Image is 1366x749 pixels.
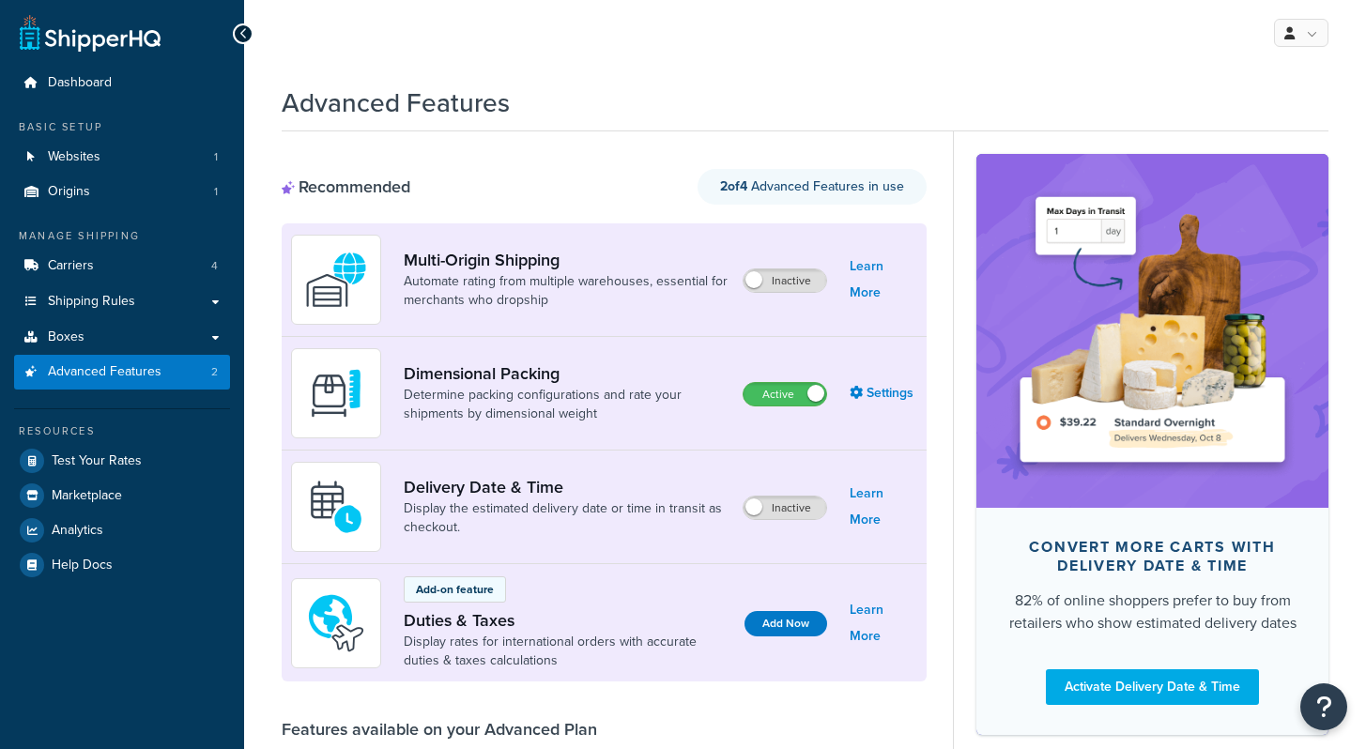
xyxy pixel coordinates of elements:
a: Websites1 [14,140,230,175]
span: Websites [48,149,100,165]
a: Dashboard [14,66,230,100]
span: Advanced Features [48,364,161,380]
img: gfkeb5ejjkALwAAAABJRU5ErkJggg== [303,474,369,540]
a: Help Docs [14,548,230,582]
a: Shipping Rules [14,284,230,319]
button: Add Now [744,611,827,636]
span: Dashboard [48,75,112,91]
span: 1 [214,184,218,200]
span: Marketplace [52,488,122,504]
img: WatD5o0RtDAAAAAElFTkSuQmCC [303,247,369,313]
a: Dimensional Packing [404,363,728,384]
span: Analytics [52,523,103,539]
a: Activate Delivery Date & Time [1046,669,1259,705]
a: Test Your Rates [14,444,230,478]
strong: 2 of 4 [720,176,747,196]
p: Add-on feature [416,581,494,598]
li: Websites [14,140,230,175]
label: Inactive [744,269,826,292]
button: Open Resource Center [1300,683,1347,730]
img: DTVBYsAAAAAASUVORK5CYII= [303,360,369,426]
h1: Advanced Features [282,84,510,121]
a: Delivery Date & Time [404,477,728,497]
a: Learn More [850,253,917,306]
span: Advanced Features in use [720,176,904,196]
a: Display rates for international orders with accurate duties & taxes calculations [404,633,729,670]
a: Boxes [14,320,230,355]
a: Advanced Features2 [14,355,230,390]
span: 4 [211,258,218,274]
div: Features available on your Advanced Plan [282,719,597,740]
a: Multi-Origin Shipping [404,250,728,270]
a: Origins1 [14,175,230,209]
a: Settings [850,380,917,406]
div: Resources [14,423,230,439]
img: feature-image-ddt-36eae7f7280da8017bfb280eaccd9c446f90b1fe08728e4019434db127062ab4.png [1005,182,1300,479]
span: Carriers [48,258,94,274]
li: Carriers [14,249,230,283]
span: Boxes [48,329,84,345]
a: Duties & Taxes [404,610,729,631]
a: Marketplace [14,479,230,512]
label: Active [744,383,826,405]
a: Carriers4 [14,249,230,283]
span: 2 [211,364,218,380]
div: 82% of online shoppers prefer to buy from retailers who show estimated delivery dates [1006,589,1298,634]
span: Help Docs [52,558,113,573]
span: Test Your Rates [52,453,142,469]
label: Inactive [744,497,826,519]
a: Display the estimated delivery date or time in transit as checkout. [404,499,728,537]
a: Learn More [850,481,917,533]
span: 1 [214,149,218,165]
a: Analytics [14,513,230,547]
li: Origins [14,175,230,209]
span: Shipping Rules [48,294,135,310]
li: Advanced Features [14,355,230,390]
div: Manage Shipping [14,228,230,244]
div: Convert more carts with delivery date & time [1006,538,1298,575]
div: Basic Setup [14,119,230,135]
span: Origins [48,184,90,200]
a: Learn More [850,597,917,650]
div: Recommended [282,176,410,197]
a: Automate rating from multiple warehouses, essential for merchants who dropship [404,272,728,310]
img: icon-duo-feat-landed-cost-7136b061.png [303,590,369,656]
a: Determine packing configurations and rate your shipments by dimensional weight [404,386,728,423]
